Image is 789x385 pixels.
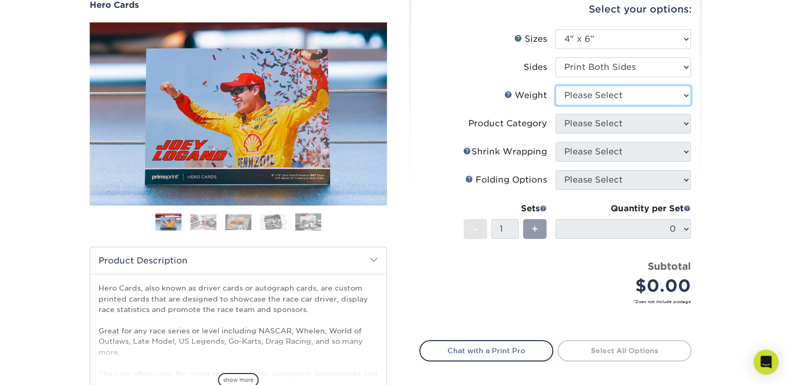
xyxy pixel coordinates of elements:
[754,350,779,375] div: Open Intercom Messenger
[90,247,386,274] h2: Product Description
[563,273,691,298] div: $0.00
[260,214,286,230] img: Hero Cards 04
[524,61,547,74] div: Sides
[557,340,691,361] a: Select All Options
[90,20,387,207] img: Hero Cards 01
[464,202,547,215] div: Sets
[428,298,691,305] small: *Does not include postage
[531,221,538,237] span: +
[463,146,547,158] div: Shrink Wrapping
[473,221,478,237] span: -
[3,353,89,381] iframe: Google Customer Reviews
[514,33,547,45] div: Sizes
[648,260,691,272] strong: Subtotal
[155,215,181,231] img: Hero Cards 01
[468,117,547,130] div: Product Category
[504,89,547,102] div: Weight
[190,214,216,230] img: Hero Cards 02
[419,340,553,361] a: Chat with a Print Pro
[465,174,547,186] div: Folding Options
[295,213,321,231] img: Hero Cards 05
[555,202,691,215] div: Quantity per Set
[225,214,251,230] img: Hero Cards 03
